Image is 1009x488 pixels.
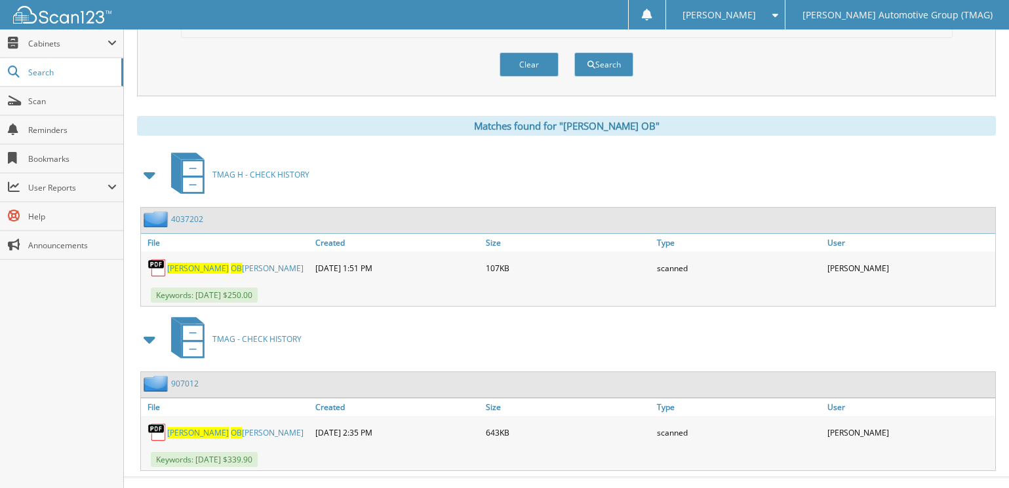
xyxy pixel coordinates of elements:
[654,398,825,416] a: Type
[212,169,309,180] span: TMAG H - CHECK HISTORY
[28,153,117,164] span: Bookmarks
[231,427,242,438] span: OB
[137,116,996,136] div: Matches found for "[PERSON_NAME] OB"
[683,11,756,19] span: [PERSON_NAME]
[654,234,825,252] a: Type
[312,255,483,281] div: [DATE] 1:51 PM
[144,211,171,227] img: folder2.png
[167,427,304,438] a: [PERSON_NAME] OB[PERSON_NAME]
[802,11,993,19] span: [PERSON_NAME] Automotive Group (TMAG)
[824,419,995,445] div: [PERSON_NAME]
[824,398,995,416] a: User
[654,255,825,281] div: scanned
[212,333,302,345] span: TMAG - CHECK HISTORY
[151,452,258,467] span: Keywords: [DATE] $339.90
[28,240,117,251] span: Announcements
[141,398,312,416] a: File
[28,67,115,78] span: Search
[151,288,258,303] span: Keywords: [DATE] $250.00
[28,211,117,222] span: Help
[28,96,117,107] span: Scan
[163,149,309,200] a: TMAG H - CHECK HISTORY
[167,263,229,274] span: [PERSON_NAME]
[654,419,825,445] div: scanned
[28,182,108,193] span: User Reports
[28,124,117,136] span: Reminders
[163,313,302,365] a: TMAG - CHECK HISTORY
[312,234,483,252] a: Created
[148,258,167,278] img: PDF.png
[500,52,559,77] button: Clear
[28,38,108,49] span: Cabinets
[312,419,483,445] div: [DATE] 2:35 PM
[574,52,633,77] button: Search
[167,263,304,274] a: [PERSON_NAME] OB[PERSON_NAME]
[943,425,1009,488] iframe: Chat Widget
[231,263,242,274] span: OB
[167,427,229,438] span: [PERSON_NAME]
[824,255,995,281] div: [PERSON_NAME]
[171,214,203,225] a: 4037202
[483,419,654,445] div: 643KB
[171,378,199,389] a: 907012
[13,6,111,24] img: scan123-logo-white.svg
[144,375,171,392] img: folder2.png
[483,398,654,416] a: Size
[824,234,995,252] a: User
[483,255,654,281] div: 107KB
[148,422,167,442] img: PDF.png
[141,234,312,252] a: File
[483,234,654,252] a: Size
[312,398,483,416] a: Created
